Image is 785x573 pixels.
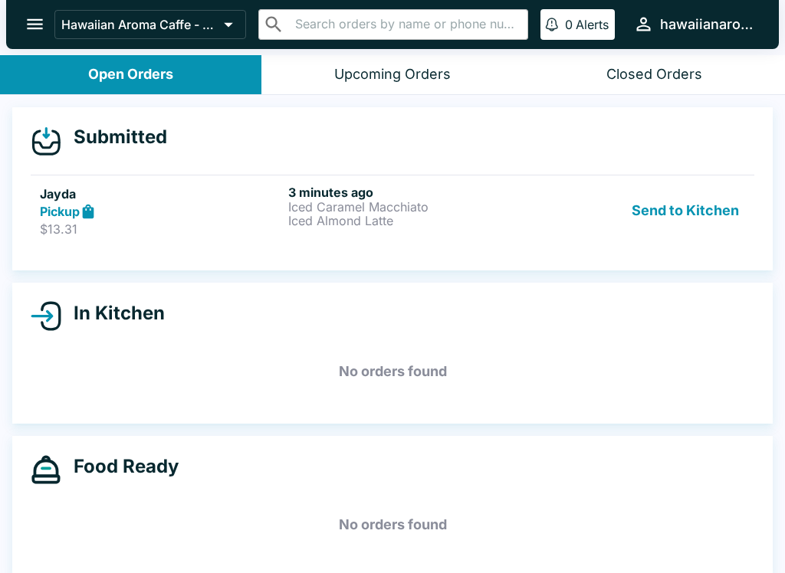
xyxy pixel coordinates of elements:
h4: In Kitchen [61,302,165,325]
h5: No orders found [31,497,754,552]
div: Upcoming Orders [334,66,451,83]
p: Alerts [576,17,609,32]
div: hawaiianaromacaffe [660,15,754,34]
h6: 3 minutes ago [288,185,530,200]
h4: Food Ready [61,455,179,478]
button: Hawaiian Aroma Caffe - Waikiki Beachcomber [54,10,246,39]
p: Hawaiian Aroma Caffe - Waikiki Beachcomber [61,17,218,32]
div: Closed Orders [606,66,702,83]
div: Open Orders [88,66,173,83]
a: JaydaPickup$13.313 minutes agoIced Caramel MacchiatoIced Almond LatteSend to Kitchen [31,175,754,247]
strong: Pickup [40,204,80,219]
button: open drawer [15,5,54,44]
p: 0 [565,17,573,32]
p: Iced Almond Latte [288,214,530,228]
h5: No orders found [31,344,754,399]
p: $13.31 [40,221,282,237]
p: Iced Caramel Macchiato [288,200,530,214]
h4: Submitted [61,126,167,149]
input: Search orders by name or phone number [291,14,521,35]
button: Send to Kitchen [626,185,745,237]
button: hawaiianaromacaffe [627,8,760,41]
h5: Jayda [40,185,282,203]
